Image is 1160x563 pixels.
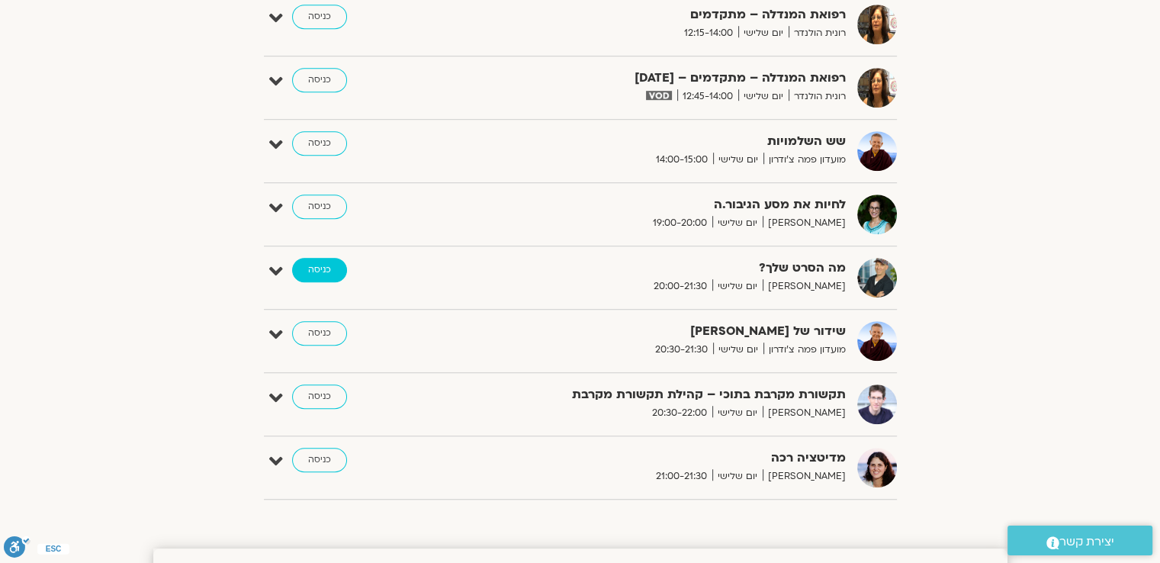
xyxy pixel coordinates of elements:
[713,152,763,168] span: יום שלישי
[738,88,789,105] span: יום שלישי
[651,152,713,168] span: 14:00-15:00
[738,25,789,41] span: יום שלישי
[712,215,763,231] span: יום שלישי
[763,278,846,294] span: [PERSON_NAME]
[472,384,846,405] strong: תקשורת מקרבת בתוכי – קהילת תקשורת מקרבת
[292,5,347,29] a: כניסה
[763,405,846,421] span: [PERSON_NAME]
[472,5,846,25] strong: רפואת המנדלה – מתקדמים
[712,278,763,294] span: יום שלישי
[472,68,846,88] strong: רפואת המנדלה – מתקדמים – [DATE]
[789,88,846,105] span: רונית הולנדר
[292,321,347,346] a: כניסה
[763,342,846,358] span: מועדון פמה צ'ודרון
[763,468,846,484] span: [PERSON_NAME]
[292,448,347,472] a: כניסה
[472,321,846,342] strong: שידור של [PERSON_NAME]
[650,342,713,358] span: 20:30-21:30
[679,25,738,41] span: 12:15-14:00
[647,215,712,231] span: 19:00-20:00
[646,91,671,100] img: vodicon
[292,68,347,92] a: כניסה
[472,131,846,152] strong: שש השלמויות
[677,88,738,105] span: 12:45-14:00
[1059,532,1114,552] span: יצירת קשר
[292,131,347,156] a: כניסה
[763,215,846,231] span: [PERSON_NAME]
[472,258,846,278] strong: מה הסרט שלך?
[648,278,712,294] span: 20:00-21:30
[1007,526,1152,555] a: יצירת קשר
[713,342,763,358] span: יום שלישי
[763,152,846,168] span: מועדון פמה צ'ודרון
[292,384,347,409] a: כניסה
[292,195,347,219] a: כניסה
[472,448,846,468] strong: מדיטציה רכה
[651,468,712,484] span: 21:00-21:30
[712,468,763,484] span: יום שלישי
[647,405,712,421] span: 20:30-22:00
[472,195,846,215] strong: לחיות את מסע הגיבור.ה
[292,258,347,282] a: כניסה
[789,25,846,41] span: רונית הולנדר
[712,405,763,421] span: יום שלישי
